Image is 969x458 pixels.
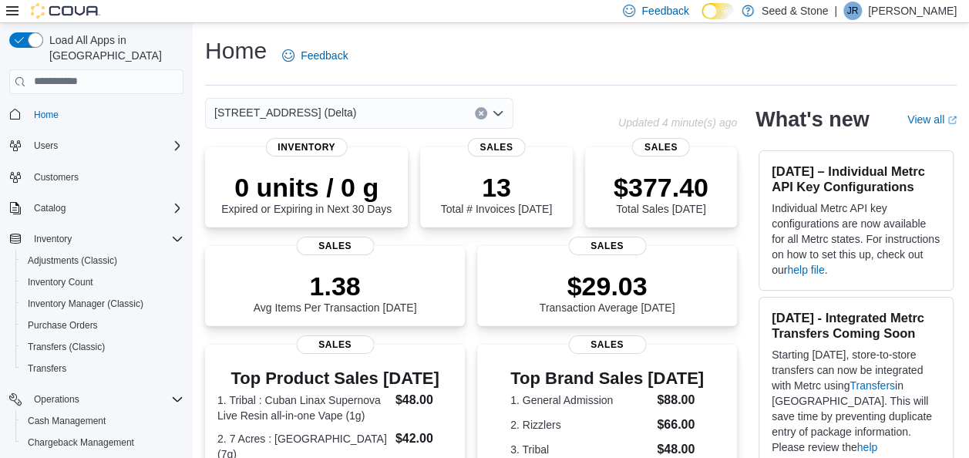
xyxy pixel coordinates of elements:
button: Catalog [3,197,190,219]
button: Home [3,103,190,126]
span: Adjustments (Classic) [22,251,183,270]
h3: Top Brand Sales [DATE] [510,369,704,388]
dt: 1. General Admission [510,392,651,408]
button: Customers [3,166,190,188]
span: Operations [34,393,79,406]
span: Sales [467,138,525,157]
span: Users [34,140,58,152]
h3: Top Product Sales [DATE] [217,369,453,388]
dt: 2. Rizzlers [510,417,651,433]
span: Customers [28,167,183,187]
span: Transfers [22,359,183,378]
span: Home [34,109,59,121]
div: Transaction Average [DATE] [540,271,675,314]
button: Open list of options [492,107,504,120]
span: Dark Mode [702,19,702,20]
span: Transfers (Classic) [22,338,183,356]
span: [STREET_ADDRESS] (Delta) [214,103,356,122]
div: Expired or Expiring in Next 30 Days [221,172,392,215]
span: Users [28,136,183,155]
span: Load All Apps in [GEOGRAPHIC_DATA] [43,32,183,63]
div: Total # Invoices [DATE] [441,172,552,215]
span: Customers [34,171,79,184]
span: Chargeback Management [28,436,134,449]
a: Transfers (Classic) [22,338,111,356]
dd: $48.00 [395,391,453,409]
p: 13 [441,172,552,203]
button: Users [28,136,64,155]
a: Chargeback Management [22,433,140,452]
dd: $66.00 [657,416,704,434]
span: Cash Management [22,412,183,430]
p: Updated 4 minute(s) ago [618,116,737,129]
a: help file [787,264,824,276]
span: Inventory Manager (Classic) [22,295,183,313]
h1: Home [205,35,267,66]
a: View allExternal link [907,113,957,126]
span: Sales [568,237,646,255]
a: Feedback [276,40,354,71]
span: Feedback [641,3,688,19]
a: Customers [28,168,85,187]
span: Adjustments (Classic) [28,254,117,267]
dd: $42.00 [395,429,453,448]
span: Inventory Count [22,273,183,291]
span: Sales [568,335,646,354]
span: Inventory [265,138,348,157]
p: 0 units / 0 g [221,172,392,203]
button: Purchase Orders [15,315,190,336]
span: JR [847,2,859,20]
button: Catalog [28,199,72,217]
div: Total Sales [DATE] [614,172,708,215]
span: Cash Management [28,415,106,427]
a: Home [28,106,65,124]
button: Inventory [3,228,190,250]
span: Home [28,105,183,124]
input: Dark Mode [702,3,734,19]
a: Transfers [850,379,895,392]
a: Adjustments (Classic) [22,251,123,270]
p: $29.03 [540,271,675,301]
span: Catalog [34,202,66,214]
button: Operations [28,390,86,409]
span: Sales [296,237,374,255]
dd: $88.00 [657,391,704,409]
a: Transfers [22,359,72,378]
a: Inventory Count [22,273,99,291]
span: Sales [296,335,374,354]
button: Cash Management [15,410,190,432]
button: Adjustments (Classic) [15,250,190,271]
img: Cova [31,3,100,19]
button: Transfers [15,358,190,379]
span: Catalog [28,199,183,217]
span: Chargeback Management [22,433,183,452]
h3: [DATE] – Individual Metrc API Key Configurations [772,163,940,194]
dt: 3. Tribal [510,442,651,457]
a: Cash Management [22,412,112,430]
button: Inventory Count [15,271,190,293]
p: Seed & Stone [762,2,828,20]
button: Transfers (Classic) [15,336,190,358]
button: Chargeback Management [15,432,190,453]
p: | [834,2,837,20]
span: Feedback [301,48,348,63]
p: Individual Metrc API key configurations are now available for all Metrc states. For instructions ... [772,200,940,278]
span: Purchase Orders [28,319,98,332]
h2: What's new [755,107,869,132]
div: Jimmie Rao [843,2,862,20]
a: Purchase Orders [22,316,104,335]
h3: [DATE] - Integrated Metrc Transfers Coming Soon [772,310,940,341]
button: Operations [3,389,190,410]
span: Transfers [28,362,66,375]
svg: External link [947,116,957,125]
button: Inventory Manager (Classic) [15,293,190,315]
span: Sales [632,138,690,157]
span: Inventory Manager (Classic) [28,298,143,310]
p: [PERSON_NAME] [868,2,957,20]
span: Transfers (Classic) [28,341,105,353]
button: Inventory [28,230,78,248]
span: Purchase Orders [22,316,183,335]
div: Avg Items Per Transaction [DATE] [254,271,417,314]
p: $377.40 [614,172,708,203]
p: 1.38 [254,271,417,301]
